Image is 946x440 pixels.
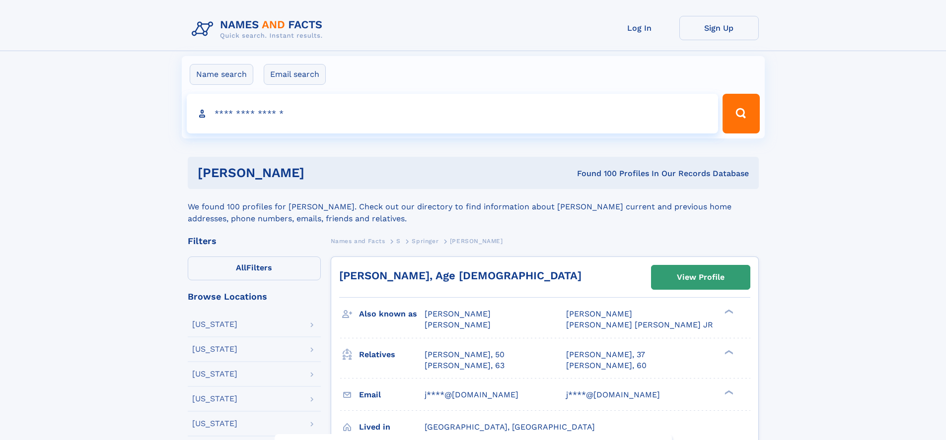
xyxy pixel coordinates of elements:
h3: Also known as [359,306,425,322]
span: S [396,238,401,245]
a: View Profile [652,265,750,289]
a: S [396,235,401,247]
span: [GEOGRAPHIC_DATA], [GEOGRAPHIC_DATA] [425,422,595,432]
div: [US_STATE] [192,420,237,428]
div: [US_STATE] [192,370,237,378]
a: Springer [412,235,438,247]
div: ❯ [722,389,734,395]
div: Found 100 Profiles In Our Records Database [440,168,749,179]
span: Springer [412,238,438,245]
a: [PERSON_NAME], 50 [425,349,505,360]
div: ❯ [722,309,734,315]
div: [US_STATE] [192,320,237,328]
div: Filters [188,237,321,246]
span: All [236,263,246,272]
label: Name search [190,64,253,85]
h1: [PERSON_NAME] [198,167,441,179]
h3: Email [359,386,425,403]
input: search input [187,94,719,133]
a: [PERSON_NAME], Age [DEMOGRAPHIC_DATA] [339,269,582,282]
label: Email search [264,64,326,85]
div: [US_STATE] [192,395,237,403]
h3: Relatives [359,346,425,363]
span: [PERSON_NAME] [425,320,491,329]
a: Names and Facts [331,235,385,247]
span: [PERSON_NAME] [PERSON_NAME] JR [566,320,713,329]
span: [PERSON_NAME] [566,309,632,318]
img: Logo Names and Facts [188,16,331,43]
div: View Profile [677,266,725,289]
button: Search Button [723,94,759,133]
span: [PERSON_NAME] [425,309,491,318]
div: [US_STATE] [192,345,237,353]
div: ❯ [722,349,734,355]
label: Filters [188,256,321,280]
a: [PERSON_NAME], 63 [425,360,505,371]
span: [PERSON_NAME] [450,238,503,245]
h3: Lived in [359,419,425,436]
div: We found 100 profiles for [PERSON_NAME]. Check out our directory to find information about [PERSO... [188,189,759,225]
a: Log In [600,16,679,40]
a: [PERSON_NAME], 60 [566,360,647,371]
a: Sign Up [679,16,759,40]
div: Browse Locations [188,292,321,301]
a: [PERSON_NAME], 37 [566,349,645,360]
